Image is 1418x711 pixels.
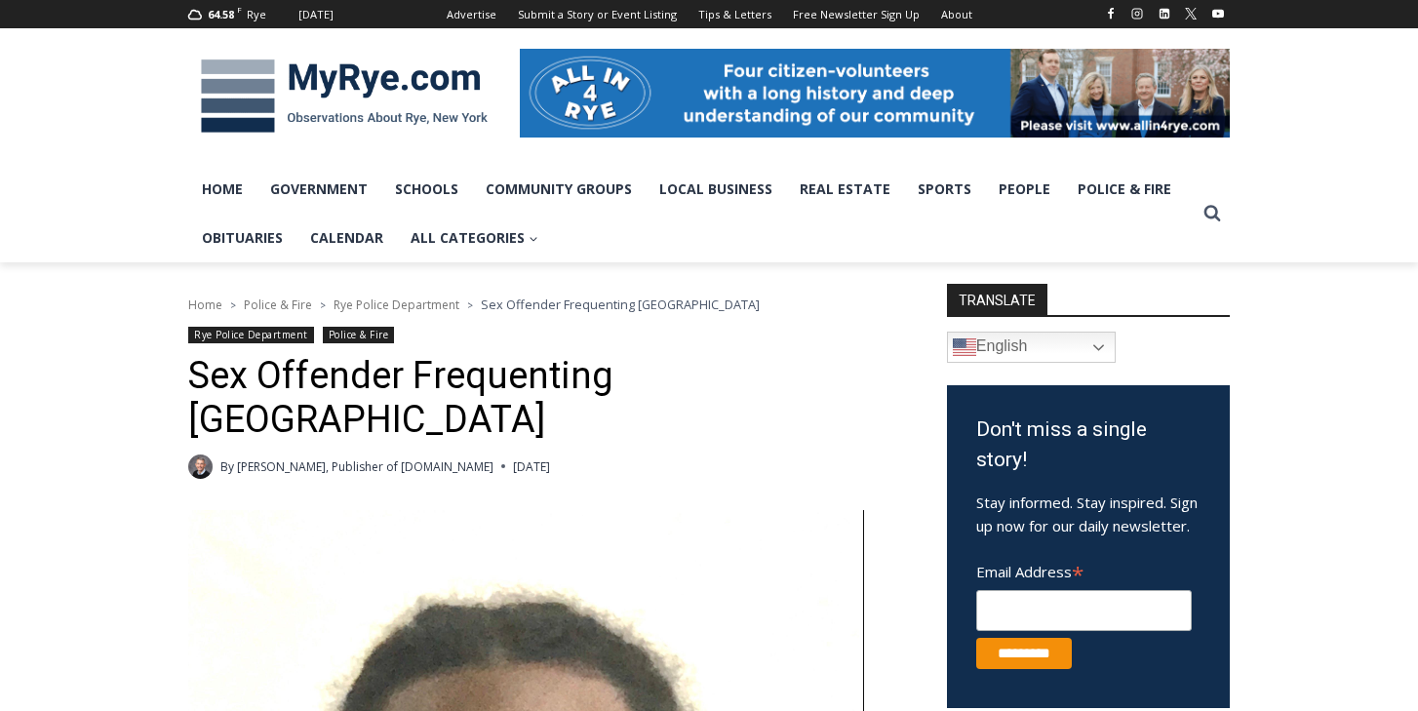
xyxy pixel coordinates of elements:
[188,295,895,314] nav: Breadcrumbs
[220,457,234,476] span: By
[298,6,334,23] div: [DATE]
[481,296,760,313] span: Sex Offender Frequenting [GEOGRAPHIC_DATA]
[976,415,1201,476] h3: Don't miss a single story!
[188,354,895,443] h1: Sex Offender Frequenting [GEOGRAPHIC_DATA]
[188,327,314,343] a: Rye Police Department
[230,298,236,312] span: >
[976,491,1201,537] p: Stay informed. Stay inspired. Sign up now for our daily newsletter.
[296,214,397,262] a: Calendar
[188,165,256,214] a: Home
[334,296,459,313] a: Rye Police Department
[188,46,500,147] img: MyRye.com
[397,214,552,262] a: All Categories
[520,49,1230,137] img: All in for Rye
[467,298,473,312] span: >
[237,458,493,475] a: [PERSON_NAME], Publisher of [DOMAIN_NAME]
[976,552,1192,587] label: Email Address
[320,298,326,312] span: >
[985,165,1064,214] a: People
[1064,165,1185,214] a: Police & Fire
[188,165,1195,263] nav: Primary Navigation
[947,284,1047,315] strong: TRANSLATE
[1195,196,1230,231] button: View Search Form
[1099,2,1123,25] a: Facebook
[237,4,242,15] span: F
[1125,2,1149,25] a: Instagram
[323,327,395,343] a: Police & Fire
[208,7,234,21] span: 64.58
[472,165,646,214] a: Community Groups
[1153,2,1176,25] a: Linkedin
[256,165,381,214] a: Government
[411,227,538,249] span: All Categories
[953,336,976,359] img: en
[188,454,213,479] a: Author image
[188,214,296,262] a: Obituaries
[244,296,312,313] a: Police & Fire
[381,165,472,214] a: Schools
[786,165,904,214] a: Real Estate
[947,332,1116,363] a: English
[188,296,222,313] a: Home
[1179,2,1202,25] a: X
[1206,2,1230,25] a: YouTube
[513,457,550,476] time: [DATE]
[646,165,786,214] a: Local Business
[247,6,266,23] div: Rye
[904,165,985,214] a: Sports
